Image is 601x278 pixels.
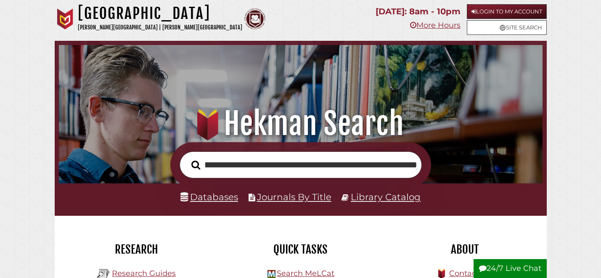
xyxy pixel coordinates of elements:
[257,191,331,202] a: Journals By Title
[78,23,242,32] p: [PERSON_NAME][GEOGRAPHIC_DATA] | [PERSON_NAME][GEOGRAPHIC_DATA]
[187,158,204,172] button: Search
[225,242,376,257] h2: Quick Tasks
[61,242,212,257] h2: Research
[267,270,275,278] img: Hekman Library Logo
[68,105,533,142] h1: Hekman Search
[78,4,242,23] h1: [GEOGRAPHIC_DATA]
[244,8,265,29] img: Calvin Theological Seminary
[467,4,547,19] a: Login to My Account
[112,269,176,278] a: Research Guides
[277,269,334,278] a: Search MeLCat
[180,191,238,202] a: Databases
[410,21,461,30] a: More Hours
[351,191,421,202] a: Library Catalog
[376,4,461,19] p: [DATE]: 8am - 10pm
[467,20,547,35] a: Site Search
[55,8,76,29] img: Calvin University
[191,160,200,170] i: Search
[449,269,491,278] a: Contact Us
[389,242,540,257] h2: About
